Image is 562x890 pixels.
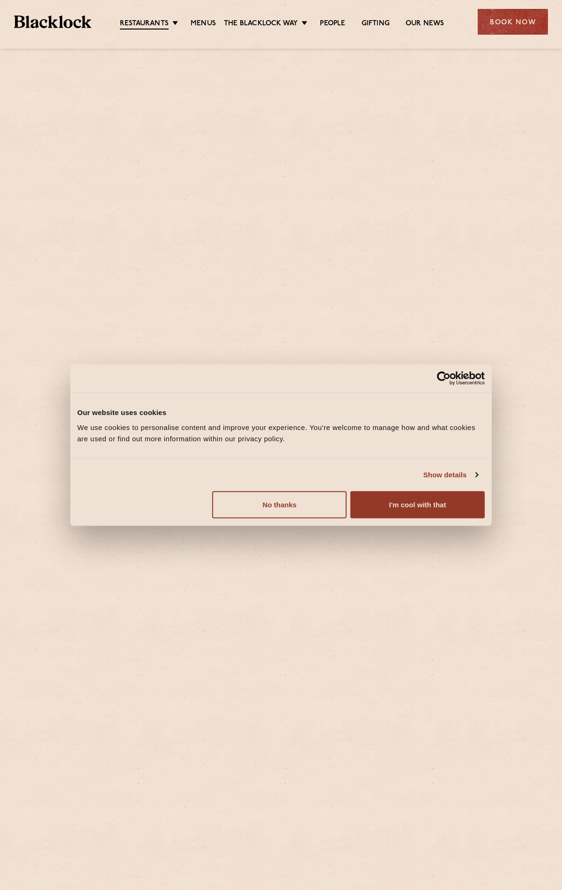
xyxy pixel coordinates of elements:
button: I'm cool with that [350,491,485,518]
a: Show details [423,469,478,481]
a: Menus [191,19,216,29]
a: The Blacklock Way [224,19,298,29]
img: BL_Textured_Logo-footer-cropped.svg [14,15,91,29]
a: People [320,19,345,29]
button: No thanks [212,491,347,518]
a: Our News [406,19,444,29]
a: Restaurants [120,19,169,30]
a: Gifting [362,19,390,29]
div: Our website uses cookies [77,407,485,418]
div: We use cookies to personalise content and improve your experience. You're welcome to manage how a... [77,422,485,444]
a: Usercentrics Cookiebot - opens in a new window [403,371,485,386]
div: Book Now [478,9,548,35]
